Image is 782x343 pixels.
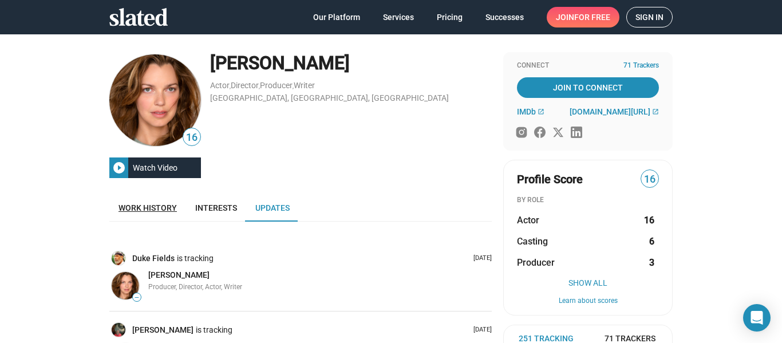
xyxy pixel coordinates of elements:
[538,108,544,115] mat-icon: open_in_new
[293,83,294,89] span: ,
[626,7,673,27] a: Sign in
[177,253,216,264] span: is tracking
[547,7,619,27] a: Joinfor free
[294,81,315,90] a: Writer
[255,203,290,212] span: Updates
[517,235,548,247] span: Casting
[623,61,659,70] span: 71 Trackers
[231,81,259,90] a: Director
[196,325,235,336] span: is tracking
[260,81,293,90] a: Producer
[437,7,463,27] span: Pricing
[517,107,536,116] span: IMDb
[148,270,210,281] a: [PERSON_NAME]
[383,7,414,27] span: Services
[246,194,299,222] a: Updates
[109,157,201,178] button: Watch Video
[519,77,657,98] span: Join To Connect
[517,297,659,306] button: Learn about scores
[652,108,659,115] mat-icon: open_in_new
[570,107,659,116] a: [DOMAIN_NAME][URL]
[195,203,237,212] span: Interests
[112,323,125,337] img: Gary Ardito
[517,257,555,269] span: Producer
[649,235,654,247] strong: 6
[183,130,200,145] span: 16
[517,107,544,116] a: IMDb
[517,278,659,287] button: Show All
[109,54,201,146] img: Eryn Rea
[148,270,210,279] span: [PERSON_NAME]
[132,253,177,264] a: Duke Fields
[517,172,583,187] span: Profile Score
[428,7,472,27] a: Pricing
[109,194,186,222] a: Work history
[644,214,654,226] strong: 16
[304,7,369,27] a: Our Platform
[112,251,125,265] img: Duke Fields
[133,294,141,301] span: —
[485,7,524,27] span: Successes
[517,214,539,226] span: Actor
[210,81,230,90] a: Actor
[517,196,659,205] div: BY ROLE
[313,7,360,27] span: Our Platform
[635,7,663,27] span: Sign in
[132,325,196,336] a: [PERSON_NAME]
[112,272,139,299] img: Eryn Rea
[641,172,658,187] span: 16
[186,194,246,222] a: Interests
[743,304,771,332] div: Open Intercom Messenger
[469,254,492,263] p: [DATE]
[556,7,610,27] span: Join
[649,257,654,269] strong: 3
[210,51,492,76] div: [PERSON_NAME]
[374,7,423,27] a: Services
[517,77,659,98] a: Join To Connect
[112,161,126,175] mat-icon: play_circle_filled
[119,203,177,212] span: Work history
[230,83,231,89] span: ,
[469,326,492,334] p: [DATE]
[574,7,610,27] span: for free
[128,157,182,178] div: Watch Video
[476,7,533,27] a: Successes
[570,107,650,116] span: [DOMAIN_NAME][URL]
[210,93,449,102] a: [GEOGRAPHIC_DATA], [GEOGRAPHIC_DATA], [GEOGRAPHIC_DATA]
[259,83,260,89] span: ,
[517,61,659,70] div: Connect
[148,283,242,291] span: Producer, Director, Actor, Writer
